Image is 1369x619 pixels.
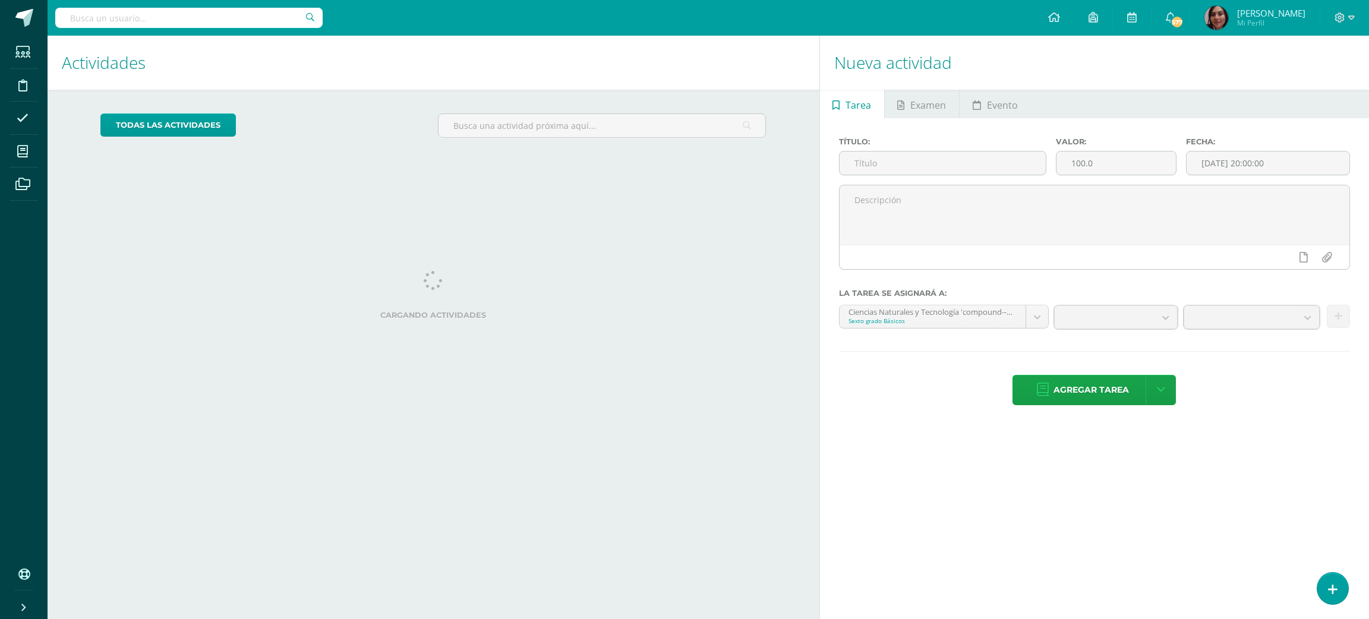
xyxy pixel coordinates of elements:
[100,113,236,137] a: todas las Actividades
[987,91,1018,119] span: Evento
[1186,137,1350,146] label: Fecha:
[839,137,1046,146] label: Título:
[910,91,946,119] span: Examen
[820,90,884,118] a: Tarea
[1237,18,1305,28] span: Mi Perfil
[1187,151,1349,175] input: Fecha de entrega
[848,305,1017,317] div: Ciencias Naturales y Tecnología 'compound--Ciencias Naturales y Tecnología'
[840,151,1046,175] input: Título
[100,311,766,320] label: Cargando actividades
[840,305,1049,328] a: Ciencias Naturales y Tecnología 'compound--Ciencias Naturales y Tecnología'Sexto grado Básicos
[55,8,323,28] input: Busca un usuario...
[1204,6,1228,30] img: 3843fb34685ba28fd29906e75e029183.png
[1056,151,1176,175] input: Puntos máximos
[62,36,805,90] h1: Actividades
[848,317,1017,325] div: Sexto grado Básicos
[960,90,1030,118] a: Evento
[834,36,1355,90] h1: Nueva actividad
[846,91,871,119] span: Tarea
[839,289,1350,298] label: La tarea se asignará a:
[885,90,959,118] a: Examen
[1053,375,1129,405] span: Agregar tarea
[439,114,765,137] input: Busca una actividad próxima aquí...
[1237,7,1305,19] span: [PERSON_NAME]
[1056,137,1176,146] label: Valor:
[1171,15,1184,29] span: 577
